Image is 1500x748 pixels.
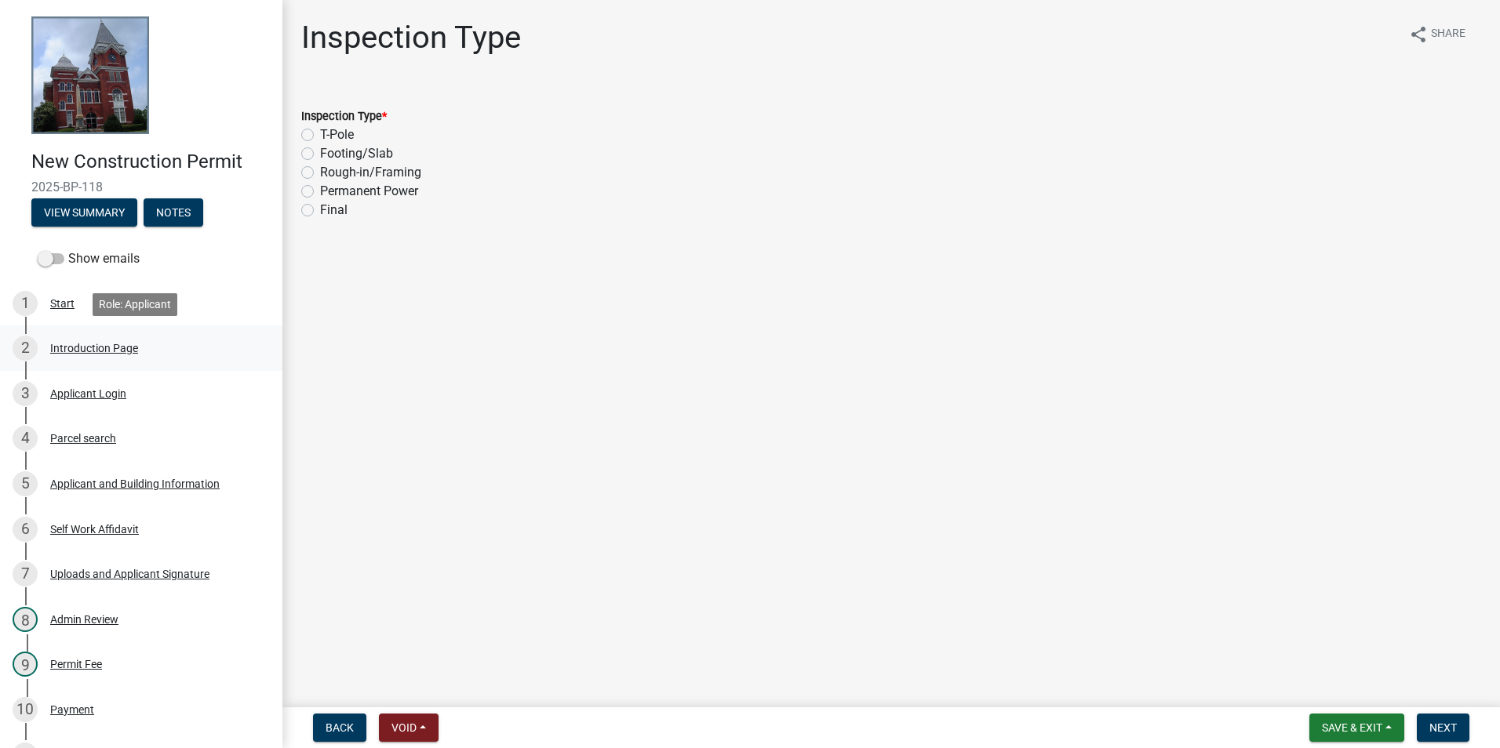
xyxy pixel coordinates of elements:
[1396,19,1478,49] button: shareShare
[391,721,417,734] span: Void
[301,19,521,56] h1: Inspection Type
[50,478,220,489] div: Applicant and Building Information
[144,198,203,227] button: Notes
[38,249,140,268] label: Show emails
[93,293,177,316] div: Role: Applicant
[31,198,137,227] button: View Summary
[31,16,149,134] img: Talbot County, Georgia
[13,517,38,542] div: 6
[313,714,366,742] button: Back
[144,207,203,220] wm-modal-confirm: Notes
[31,207,137,220] wm-modal-confirm: Summary
[50,433,116,444] div: Parcel search
[1417,714,1469,742] button: Next
[301,111,387,122] label: Inspection Type
[379,714,439,742] button: Void
[1429,721,1457,734] span: Next
[50,659,102,670] div: Permit Fee
[13,471,38,496] div: 5
[320,163,421,182] label: Rough-in/Framing
[320,144,393,163] label: Footing/Slab
[13,291,38,316] div: 1
[50,614,118,625] div: Admin Review
[13,697,38,722] div: 10
[13,652,38,677] div: 9
[1431,25,1465,44] span: Share
[326,721,354,734] span: Back
[1409,25,1428,44] i: share
[50,568,209,579] div: Uploads and Applicant Signature
[50,343,138,354] div: Introduction Page
[1309,714,1404,742] button: Save & Exit
[13,336,38,361] div: 2
[31,180,251,194] span: 2025-BP-118
[320,182,418,201] label: Permanent Power
[13,607,38,632] div: 8
[13,561,38,586] div: 7
[1322,721,1382,734] span: Save & Exit
[13,381,38,406] div: 3
[320,125,354,144] label: T-Pole
[50,524,139,535] div: Self Work Affidavit
[320,201,348,220] label: Final
[13,426,38,451] div: 4
[31,151,270,173] h4: New Construction Permit
[50,388,126,399] div: Applicant Login
[50,704,94,715] div: Payment
[50,298,75,309] div: Start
